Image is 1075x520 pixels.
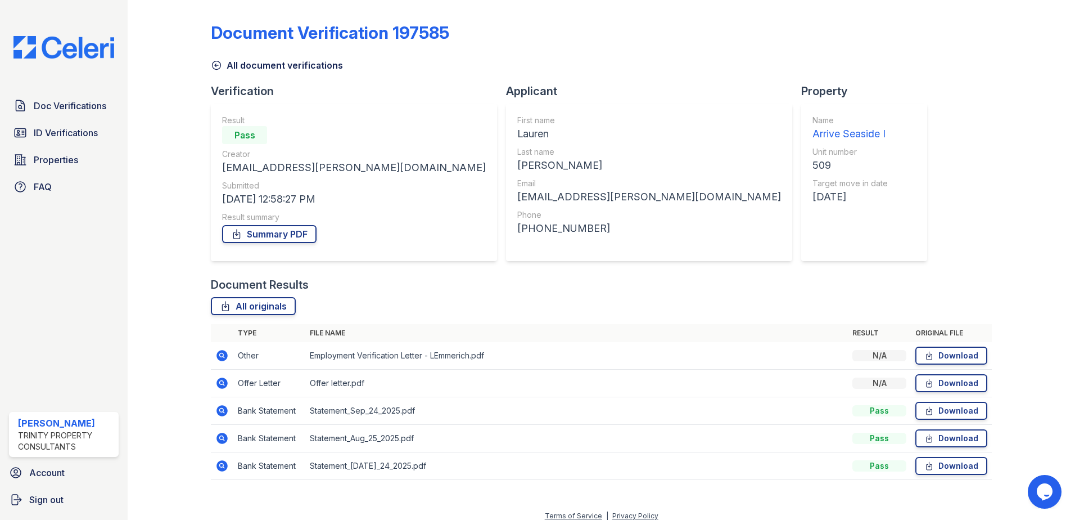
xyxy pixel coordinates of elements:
div: Pass [852,405,906,416]
a: Account [4,461,123,484]
div: First name [517,115,781,126]
span: FAQ [34,180,52,194]
div: [PERSON_NAME] [517,158,781,173]
div: Submitted [222,180,486,191]
div: Result [222,115,486,126]
div: Verification [211,83,506,99]
div: 509 [812,158,888,173]
span: Properties [34,153,78,167]
a: Properties [9,149,119,171]
td: Employment Verification Letter - LEmmerich.pdf [305,342,848,370]
td: Bank Statement [233,425,305,452]
td: Bank Statement [233,397,305,425]
a: Download [915,347,987,365]
div: Last name [517,146,781,158]
div: N/A [852,378,906,389]
td: Other [233,342,305,370]
div: [PHONE_NUMBER] [517,221,781,236]
div: Phone [517,209,781,221]
a: ID Verifications [9,122,119,144]
td: Bank Statement [233,452,305,480]
span: Doc Verifications [34,99,106,113]
th: Type [233,324,305,342]
span: Account [29,466,65,479]
a: Sign out [4,488,123,511]
div: [PERSON_NAME] [18,416,114,430]
div: | [606,512,608,520]
div: [EMAIL_ADDRESS][PERSON_NAME][DOMAIN_NAME] [222,160,486,176]
div: Result summary [222,212,486,223]
div: Trinity Property Consultants [18,430,114,452]
td: Statement_Sep_24_2025.pdf [305,397,848,425]
div: Pass [852,433,906,444]
div: [EMAIL_ADDRESS][PERSON_NAME][DOMAIN_NAME] [517,189,781,205]
td: Statement_[DATE]_24_2025.pdf [305,452,848,480]
div: Document Results [211,277,309,293]
div: Lauren [517,126,781,142]
div: Target move in date [812,178,888,189]
div: [DATE] [812,189,888,205]
th: Original file [911,324,992,342]
td: Statement_Aug_25_2025.pdf [305,425,848,452]
div: N/A [852,350,906,361]
div: Applicant [506,83,801,99]
a: Download [915,402,987,420]
a: Terms of Service [545,512,602,520]
a: All originals [211,297,296,315]
a: FAQ [9,176,119,198]
div: Pass [222,126,267,144]
th: File name [305,324,848,342]
div: Unit number [812,146,888,158]
div: [DATE] 12:58:27 PM [222,191,486,207]
a: Download [915,429,987,447]
a: Download [915,374,987,392]
td: Offer letter.pdf [305,370,848,397]
a: Privacy Policy [612,512,658,520]
img: CE_Logo_Blue-a8612792a0a2168367f1c8372b55b34899dd931a85d93a1a3d3e32e68fde9ad4.png [4,36,123,59]
div: Creator [222,149,486,160]
span: Sign out [29,493,64,506]
div: Document Verification 197585 [211,23,449,43]
div: Arrive Seaside I [812,126,888,142]
div: Email [517,178,781,189]
a: Summary PDF [222,225,317,243]
iframe: chat widget [1028,475,1064,509]
a: All document verifications [211,59,343,72]
span: ID Verifications [34,126,98,140]
td: Offer Letter [233,370,305,397]
a: Name Arrive Seaside I [812,115,888,142]
div: Name [812,115,888,126]
th: Result [848,324,911,342]
a: Download [915,457,987,475]
div: Pass [852,460,906,472]
div: Property [801,83,936,99]
a: Doc Verifications [9,95,119,117]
